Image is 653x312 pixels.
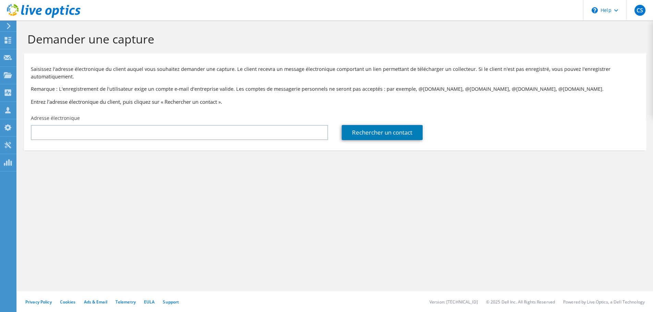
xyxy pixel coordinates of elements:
[486,299,555,305] li: © 2025 Dell Inc. All Rights Reserved
[144,299,155,305] a: EULA
[31,115,80,122] label: Adresse électronique
[563,299,645,305] li: Powered by Live Optics, a Dell Technology
[430,299,478,305] li: Version: [TECHNICAL_ID]
[31,98,639,105] h3: Entrez l'adresse électronique du client, puis cliquez sur « Rechercher un contact ».
[25,299,52,305] a: Privacy Policy
[31,65,639,80] p: Saisissez l'adresse électronique du client auquel vous souhaitez demander une capture. Le client ...
[592,7,598,13] svg: \n
[116,299,136,305] a: Telemetry
[60,299,76,305] a: Cookies
[27,32,639,46] h1: Demander une capture
[342,125,423,140] a: Rechercher un contact
[84,299,107,305] a: Ads & Email
[31,85,639,93] p: Remarque : L'enregistrement de l'utilisateur exige un compte e-mail d'entreprise valide. Les comp...
[634,5,645,16] span: CS
[163,299,179,305] a: Support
